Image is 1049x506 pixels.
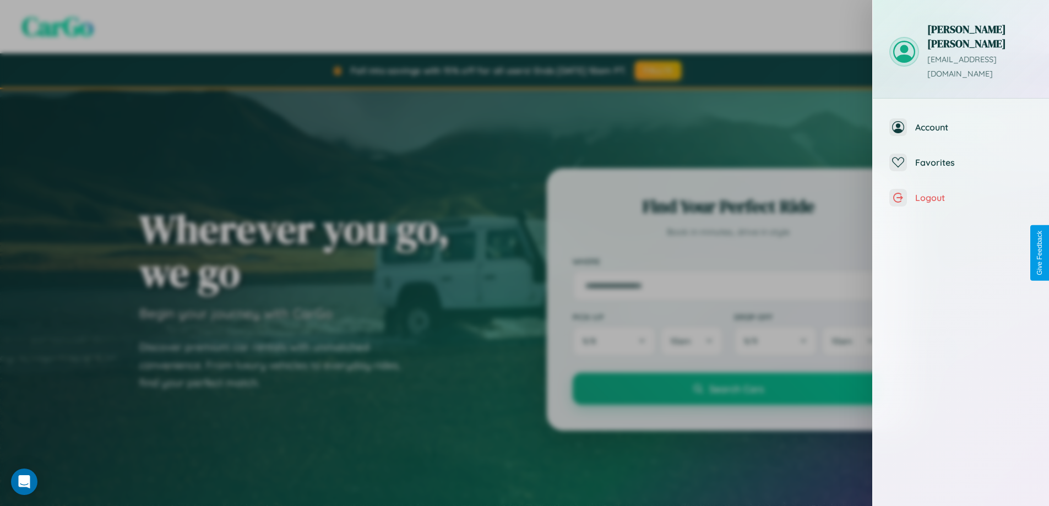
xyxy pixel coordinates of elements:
button: Account [873,110,1049,145]
p: [EMAIL_ADDRESS][DOMAIN_NAME] [927,53,1032,81]
h3: [PERSON_NAME] [PERSON_NAME] [927,22,1032,51]
button: Logout [873,180,1049,215]
div: Open Intercom Messenger [11,469,37,495]
span: Logout [915,192,1032,203]
div: Give Feedback [1036,231,1043,275]
span: Account [915,122,1032,133]
span: Favorites [915,157,1032,168]
button: Favorites [873,145,1049,180]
